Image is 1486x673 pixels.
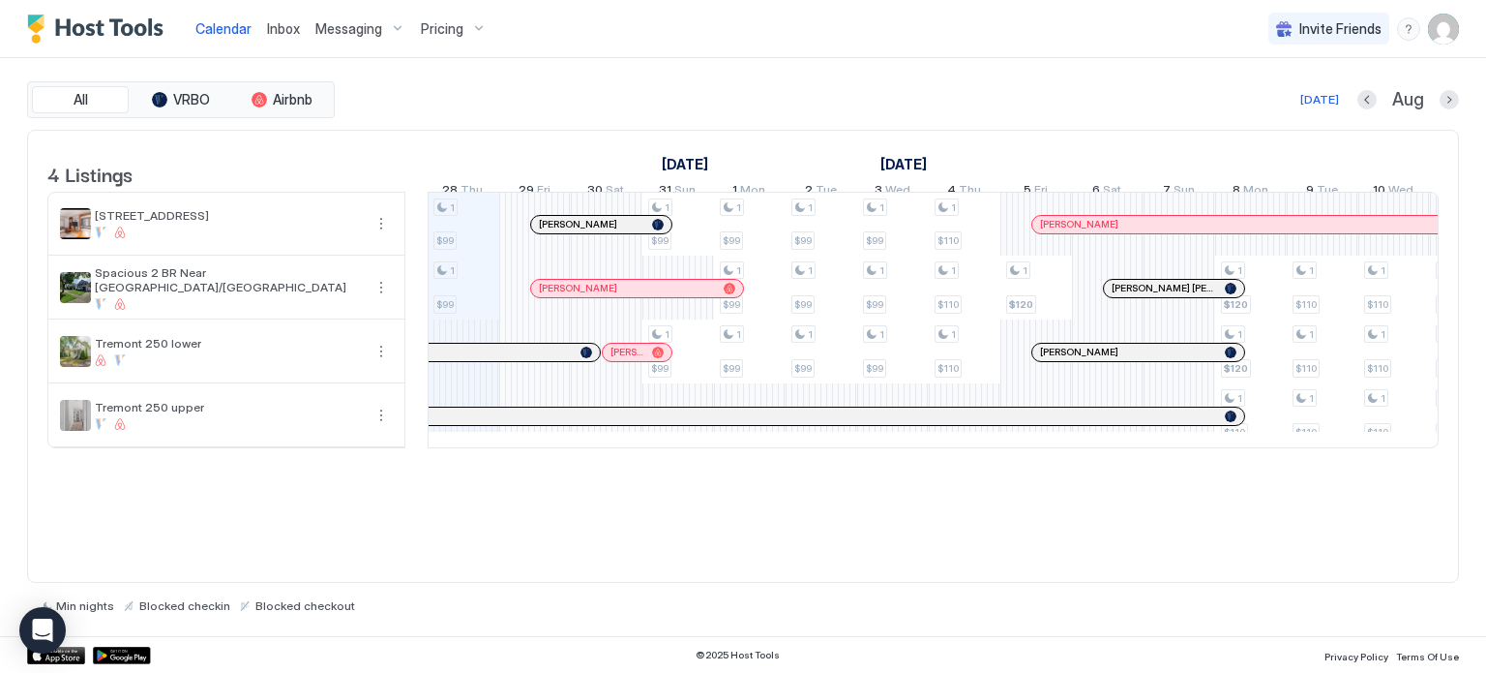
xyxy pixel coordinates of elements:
[1040,346,1118,358] span: [PERSON_NAME]
[1309,264,1314,277] span: 1
[514,178,555,206] a: August 29, 2025
[587,182,603,202] span: 30
[95,208,362,223] span: [STREET_ADDRESS]
[808,328,813,341] span: 1
[866,234,883,247] span: $99
[947,182,956,202] span: 4
[60,400,91,431] div: listing image
[879,201,884,214] span: 1
[60,336,91,367] div: listing image
[173,91,210,108] span: VRBO
[1158,178,1200,206] a: September 7, 2025
[370,212,393,235] button: More options
[139,598,230,613] span: Blocked checkin
[27,15,172,44] div: Host Tools Logo
[461,182,483,202] span: Thu
[421,20,463,38] span: Pricing
[732,182,737,202] span: 1
[437,178,488,206] a: August 28, 2025
[1224,298,1248,311] span: $120
[93,647,151,664] div: Google Play Store
[1324,645,1388,665] a: Privacy Policy
[870,178,915,206] a: September 3, 2025
[1301,178,1343,206] a: September 9, 2025
[876,150,932,178] a: September 1, 2025
[1087,178,1126,206] a: September 6, 2025
[1237,392,1242,405] span: 1
[1368,178,1418,206] a: September 10, 2025
[1174,182,1195,202] span: Sun
[866,298,883,311] span: $99
[1317,182,1338,202] span: Tue
[651,362,669,375] span: $99
[800,178,842,206] a: September 2, 2025
[659,182,671,202] span: 31
[740,182,765,202] span: Mon
[651,234,669,247] span: $99
[1009,298,1033,311] span: $120
[1092,182,1100,202] span: 6
[696,649,780,661] span: © 2025 Host Tools
[1357,90,1377,109] button: Previous month
[808,264,813,277] span: 1
[1440,90,1459,109] button: Next month
[879,264,884,277] span: 1
[370,340,393,363] button: More options
[674,182,696,202] span: Sun
[816,182,837,202] span: Tue
[736,264,741,277] span: 1
[539,218,617,230] span: [PERSON_NAME]
[370,212,393,235] div: menu
[1300,91,1339,108] div: [DATE]
[582,178,629,206] a: August 30, 2025
[1112,282,1217,294] span: [PERSON_NAME] [PERSON_NAME]
[27,81,335,118] div: tab-group
[1367,362,1388,375] span: $110
[56,598,114,613] span: Min nights
[32,86,129,113] button: All
[370,404,393,427] button: More options
[1040,218,1118,230] span: [PERSON_NAME]
[27,647,85,664] a: App Store
[370,276,393,299] div: menu
[808,201,813,214] span: 1
[723,362,740,375] span: $99
[47,159,133,188] span: 4 Listings
[1237,264,1242,277] span: 1
[1243,182,1268,202] span: Mon
[1324,651,1388,662] span: Privacy Policy
[370,340,393,363] div: menu
[255,598,355,613] span: Blocked checkout
[1163,182,1171,202] span: 7
[95,400,362,414] span: Tremont 250 upper
[273,91,312,108] span: Airbnb
[1299,20,1382,38] span: Invite Friends
[370,404,393,427] div: menu
[951,201,956,214] span: 1
[95,336,362,351] span: Tremont 250 lower
[95,265,362,294] span: Spacious 2 BR Near [GEOGRAPHIC_DATA]/[GEOGRAPHIC_DATA]
[195,18,252,39] a: Calendar
[450,264,455,277] span: 1
[606,182,624,202] span: Sat
[610,346,644,358] span: [PERSON_NAME]
[436,298,454,311] span: $99
[794,298,812,311] span: $99
[665,201,669,214] span: 1
[267,20,300,37] span: Inbox
[267,18,300,39] a: Inbox
[1023,264,1027,277] span: 1
[1428,14,1459,45] div: User profile
[1367,426,1388,439] span: $110
[1309,392,1314,405] span: 1
[1396,645,1459,665] a: Terms Of Use
[370,276,393,299] button: More options
[1373,182,1385,202] span: 10
[19,607,66,654] div: Open Intercom Messenger
[959,182,981,202] span: Thu
[1297,88,1342,111] button: [DATE]
[60,208,91,239] div: listing image
[866,362,883,375] span: $99
[728,178,770,206] a: September 1, 2025
[654,178,700,206] a: August 31, 2025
